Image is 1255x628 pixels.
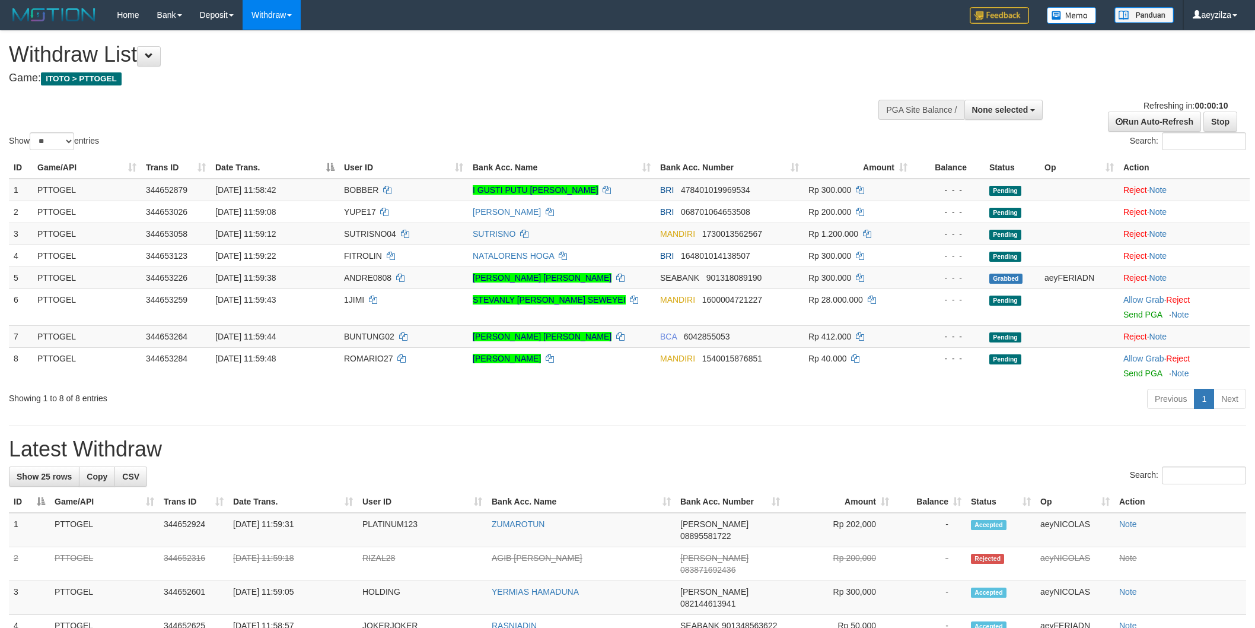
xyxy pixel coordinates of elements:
[50,547,159,581] td: PTTOGEL
[1119,347,1250,384] td: ·
[215,354,276,363] span: [DATE] 11:59:48
[146,207,187,217] span: 344653026
[1119,267,1250,288] td: ·
[1171,369,1189,378] a: Note
[17,472,72,481] span: Show 25 rows
[1036,581,1114,615] td: aeyNICOLAS
[660,251,674,261] span: BRI
[1040,157,1119,179] th: Op: activate to sort column ascending
[79,467,115,487] a: Copy
[660,207,674,217] span: BRI
[215,332,276,341] span: [DATE] 11:59:44
[122,472,139,481] span: CSV
[1040,267,1119,288] td: aeyFERIADN
[1130,132,1246,150] label: Search:
[917,184,980,196] div: - - -
[1119,553,1137,563] a: Note
[9,288,33,325] td: 6
[1149,185,1167,195] a: Note
[660,185,674,195] span: BRI
[702,295,762,305] span: Copy 1600004721227 to clipboard
[9,437,1246,461] h1: Latest Withdraw
[487,491,676,513] th: Bank Acc. Name: activate to sort column ascending
[785,491,894,513] th: Amount: activate to sort column ascending
[785,547,894,581] td: Rp 200,000
[9,43,825,66] h1: Withdraw List
[989,354,1021,364] span: Pending
[808,332,851,341] span: Rp 412.000
[1047,7,1097,24] img: Button%20Memo.svg
[9,6,99,24] img: MOTION_logo.png
[660,354,695,363] span: MANDIRI
[358,547,487,581] td: RIZAL28
[344,332,394,341] span: BUNTUNG02
[1119,245,1250,267] td: ·
[808,185,851,195] span: Rp 300.000
[146,185,187,195] span: 344652879
[878,100,964,120] div: PGA Site Balance /
[9,223,33,245] td: 3
[989,274,1023,284] span: Grabbed
[1166,354,1190,363] a: Reject
[917,206,980,218] div: - - -
[917,331,980,342] div: - - -
[492,553,582,563] a: AGIB [PERSON_NAME]
[1195,101,1228,110] strong: 00:00:10
[1123,229,1147,239] a: Reject
[917,353,980,364] div: - - -
[894,547,966,581] td: -
[50,513,159,547] td: PTTOGEL
[50,491,159,513] th: Game/API: activate to sort column ascending
[660,332,677,341] span: BCA
[894,513,966,547] td: -
[808,251,851,261] span: Rp 300.000
[706,273,762,283] span: Copy 901318089190 to clipboard
[344,251,382,261] span: FITROLIN
[473,332,611,341] a: [PERSON_NAME] [PERSON_NAME]
[228,491,358,513] th: Date Trans.: activate to sort column ascending
[1147,389,1195,409] a: Previous
[1123,207,1147,217] a: Reject
[1130,467,1246,484] label: Search:
[492,519,544,529] a: ZUMAROTUN
[9,513,50,547] td: 1
[87,472,107,481] span: Copy
[808,295,863,305] span: Rp 28.000.000
[9,347,33,384] td: 8
[917,294,980,306] div: - - -
[1123,354,1166,363] span: ·
[215,273,276,283] span: [DATE] 11:59:38
[1213,389,1246,409] a: Next
[894,581,966,615] td: -
[684,332,730,341] span: Copy 6042855053 to clipboard
[1119,587,1137,597] a: Note
[680,531,731,541] span: Copy 08895581722 to clipboard
[912,157,985,179] th: Balance
[1123,185,1147,195] a: Reject
[339,157,468,179] th: User ID: activate to sort column ascending
[33,201,141,223] td: PTTOGEL
[676,491,785,513] th: Bank Acc. Number: activate to sort column ascending
[808,207,851,217] span: Rp 200.000
[804,157,912,179] th: Amount: activate to sort column ascending
[344,229,396,239] span: SUTRISNO04
[33,325,141,347] td: PTTOGEL
[492,587,579,597] a: YERMIAS HAMADUNA
[473,251,554,261] a: NATALORENS HOGA
[9,245,33,267] td: 4
[146,273,187,283] span: 344653226
[966,491,1036,513] th: Status: activate to sort column ascending
[1149,273,1167,283] a: Note
[681,207,750,217] span: Copy 068701064653508 to clipboard
[785,513,894,547] td: Rp 202,000
[964,100,1043,120] button: None selected
[9,467,79,487] a: Show 25 rows
[989,252,1021,262] span: Pending
[989,296,1021,306] span: Pending
[1119,325,1250,347] td: ·
[989,230,1021,240] span: Pending
[1123,354,1164,363] a: Allow Grab
[33,347,141,384] td: PTTOGEL
[989,332,1021,342] span: Pending
[1123,295,1166,305] span: ·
